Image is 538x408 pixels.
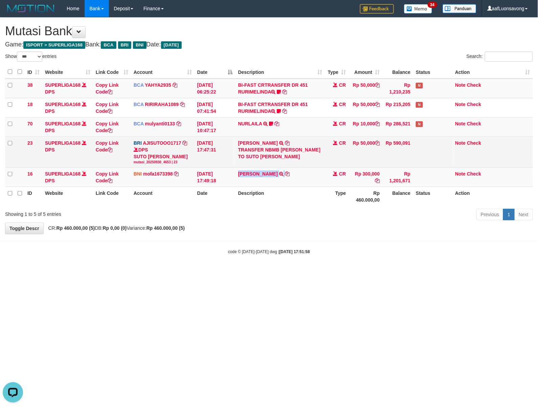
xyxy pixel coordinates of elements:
th: Description [236,187,325,206]
a: Note [455,121,466,126]
strong: Rp 460.000,00 (5) [57,225,95,231]
td: DPS [42,137,93,167]
a: Copy AJISUTOOO1717 to clipboard [183,140,187,146]
td: BI-FAST CRTRANSFER DR 451 RURIMELINDA [236,98,325,117]
span: 38 [27,82,33,88]
a: Copy HIBAN ABDULLAH to clipboard [285,140,290,146]
th: Rp 460.000,00 [349,187,382,206]
a: SUPERLIGA168 [45,171,81,177]
a: Copy mulyanti0133 to clipboard [176,121,181,126]
strong: [DATE] 17:51:58 [279,249,310,254]
a: 1 [503,209,515,220]
div: DPS SUTO [PERSON_NAME] [134,146,192,165]
td: Rp 1,201,671 [382,168,413,187]
input: Search: [485,52,533,62]
th: Status [413,65,452,79]
th: Account [131,187,195,206]
a: Check [467,121,481,126]
a: Copy Rp 50,000 to clipboard [375,102,380,107]
span: 16 [27,171,33,177]
label: Show entries [5,52,57,62]
th: Balance [382,65,413,79]
a: Copy Rp 10,000 to clipboard [375,121,380,126]
a: YAHYA2935 [145,82,171,88]
span: 23 [27,140,33,146]
td: BI-FAST CRTRANSFER DR 451 RURIMELINDA [236,79,325,98]
th: Website [42,187,93,206]
a: [PERSON_NAME] [238,171,278,177]
td: Rp 215,205 [382,98,413,117]
a: RIRIRAHA1089 [145,102,179,107]
a: Note [455,140,466,146]
strong: Rp 0,00 (0) [103,225,127,231]
button: Open LiveChat chat widget [3,3,23,23]
a: Note [455,171,466,177]
span: 34 [428,2,437,8]
a: SUPERLIGA168 [45,102,81,107]
span: BNI [133,41,146,49]
h4: Game: Bank: Date: [5,41,533,48]
span: 70 [27,121,33,126]
th: ID [25,187,42,206]
a: Copy BI-FAST CRTRANSFER DR 451 RURIMELINDA to clipboard [283,108,287,114]
th: ID: activate to sort column ascending [25,65,42,79]
th: Balance [382,187,413,206]
td: Rp 1,210,235 [382,79,413,98]
span: BCA [134,121,144,126]
span: [DATE] [161,41,182,49]
td: [DATE] 10:47:17 [195,117,236,137]
th: Description: activate to sort column ascending [236,65,325,79]
a: Note [455,102,466,107]
a: Copy mofa1673398 to clipboard [174,171,179,177]
a: NURLAILA [238,121,262,126]
td: DPS [42,117,93,137]
img: MOTION_logo.png [5,3,57,14]
th: Date: activate to sort column descending [195,65,236,79]
span: BCA [101,41,116,49]
a: Copy YAHYA2935 to clipboard [173,82,177,88]
td: Rp 300,000 [349,168,382,187]
a: Copy NURLAILA to clipboard [274,121,279,126]
td: Rp 286,521 [382,117,413,137]
a: SUPERLIGA168 [45,82,81,88]
span: CR: DB: Variance: [45,225,185,231]
td: [DATE] 06:25:22 [195,79,236,98]
span: Has Note [416,121,423,127]
select: Showentries [17,52,42,62]
td: DPS [42,168,93,187]
th: Date [195,187,236,206]
a: Copy Link Code [96,102,119,114]
a: Toggle Descr [5,223,44,234]
th: Link Code [93,187,131,206]
a: Copy Rp 50,000 to clipboard [375,82,380,88]
div: mutasi_20250930_4653 | 23 [134,160,192,165]
td: DPS [42,79,93,98]
td: [DATE] 17:47:31 [195,137,236,167]
a: SUPERLIGA168 [45,140,81,146]
img: Button%20Memo.svg [404,4,432,14]
th: Action: activate to sort column ascending [452,65,533,79]
a: Copy RIRIRAHA1089 to clipboard [180,102,185,107]
strong: Rp 460.000,00 (5) [147,225,185,231]
a: Copy Link Code [96,140,119,152]
a: Copy Link Code [96,171,119,183]
td: [DATE] 07:41:54 [195,98,236,117]
a: AJISUTOOO1717 [143,140,181,146]
span: 18 [27,102,33,107]
a: Copy Rp 50,000 to clipboard [375,140,380,146]
a: mulyanti0133 [145,121,175,126]
a: Copy Link Code [96,121,119,133]
span: CR [339,102,346,107]
th: Status [413,187,452,206]
th: Website: activate to sort column ascending [42,65,93,79]
span: BNI [134,171,142,177]
span: CR [339,140,346,146]
a: Copy BI-FAST CRTRANSFER DR 451 RURIMELINDA to clipboard [283,89,287,95]
small: code © [DATE]-[DATE] dwg | [228,249,310,254]
a: SUPERLIGA168 [45,121,81,126]
th: Type [325,187,349,206]
a: Check [467,171,481,177]
td: Rp 10,000 [349,117,382,137]
th: Type: activate to sort column ascending [325,65,349,79]
span: BCA [134,102,144,107]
